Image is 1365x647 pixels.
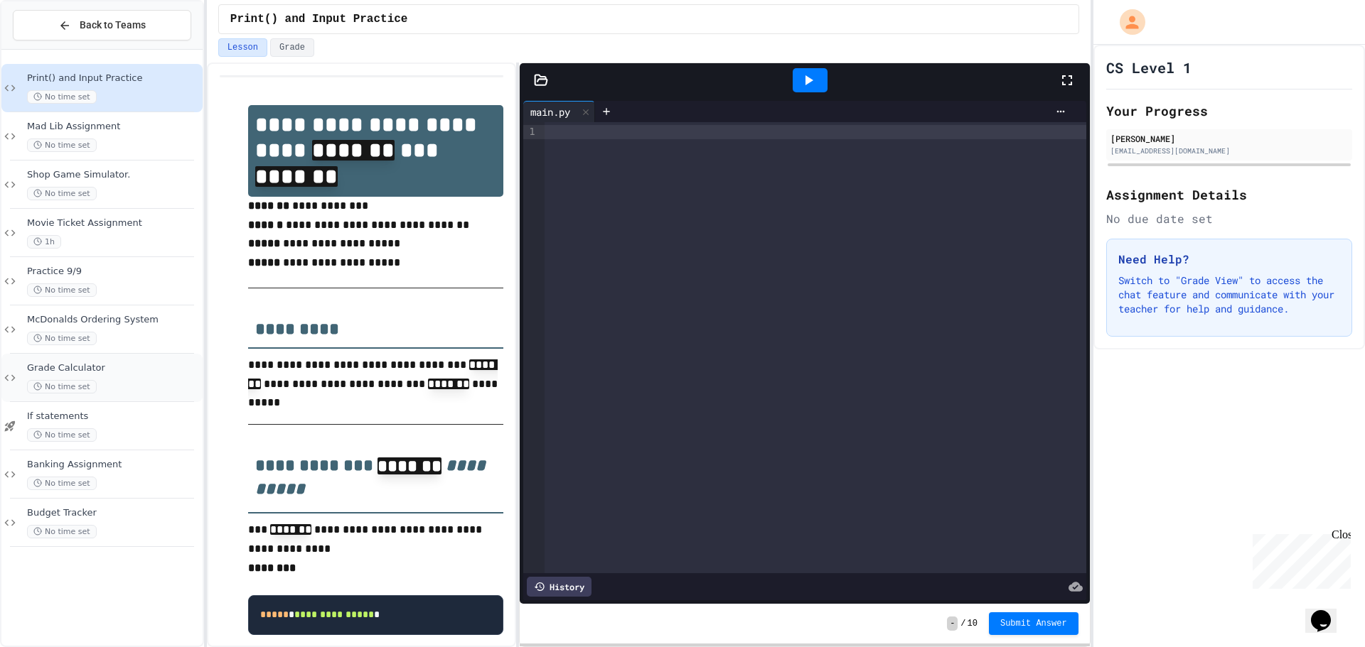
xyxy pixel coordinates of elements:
[27,428,97,442] span: No time set
[523,104,577,119] div: main.py
[27,525,97,538] span: No time set
[1106,185,1352,205] h2: Assignment Details
[27,411,200,423] span: If statements
[1110,132,1348,145] div: [PERSON_NAME]
[27,121,200,133] span: Mad Lib Assignment
[27,477,97,490] span: No time set
[27,72,200,85] span: Print() and Input Practice
[270,38,314,57] button: Grade
[1106,58,1192,77] h1: CS Level 1
[1000,618,1067,629] span: Submit Answer
[523,101,595,122] div: main.py
[27,332,97,345] span: No time set
[27,283,97,297] span: No time set
[527,577,591,597] div: History
[27,266,200,278] span: Practice 9/9
[6,6,98,90] div: Chat with us now!Close
[1118,273,1340,316] p: Switch to "Grade View" to access the chat feature and communicate with your teacher for help and ...
[968,618,978,629] span: 10
[947,616,958,631] span: -
[27,90,97,104] span: No time set
[27,138,97,152] span: No time set
[523,125,537,139] div: 1
[27,187,97,200] span: No time set
[80,18,146,33] span: Back to Teams
[27,169,200,181] span: Shop Game Simulator.
[1118,251,1340,268] h3: Need Help?
[27,217,200,229] span: Movie Ticket Assignment
[27,235,61,249] span: 1h
[27,507,200,519] span: Budget Tracker
[1106,210,1352,227] div: No due date set
[218,38,267,57] button: Lesson
[27,459,200,471] span: Banking Assignment
[989,612,1078,635] button: Submit Answer
[1106,101,1352,121] h2: Your Progress
[27,314,200,326] span: McDonalds Ordering System
[1105,6,1149,38] div: My Account
[13,10,191,40] button: Back to Teams
[1305,590,1351,633] iframe: chat widget
[27,362,200,374] span: Grade Calculator
[960,618,965,629] span: /
[1247,528,1351,589] iframe: chat widget
[1110,146,1348,156] div: [EMAIL_ADDRESS][DOMAIN_NAME]
[230,11,408,28] span: Print() and Input Practice
[27,380,97,393] span: No time set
